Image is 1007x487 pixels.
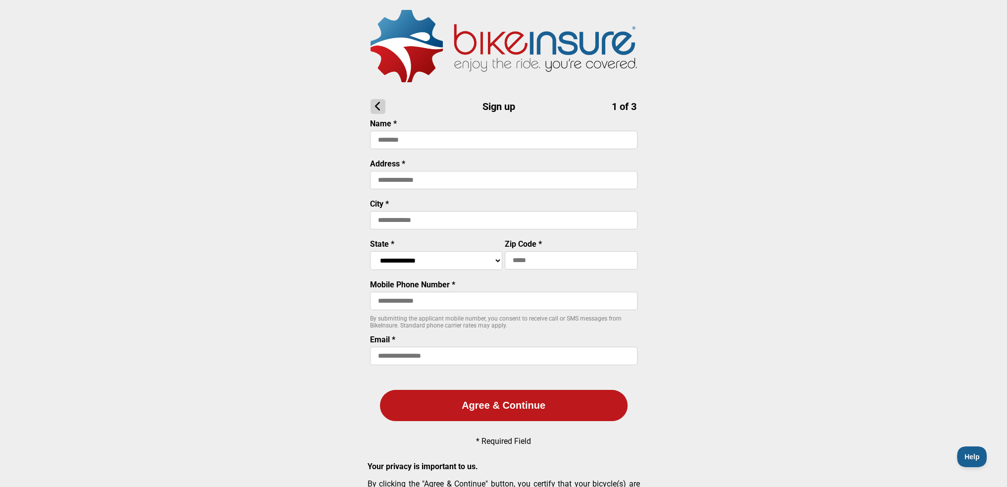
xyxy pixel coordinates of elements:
[371,99,636,114] h1: Sign up
[380,390,628,421] button: Agree & Continue
[612,101,636,112] span: 1 of 3
[370,239,394,249] label: State *
[370,280,455,289] label: Mobile Phone Number *
[370,119,397,128] label: Name *
[370,335,395,344] label: Email *
[370,315,637,329] p: By submitting the applicant mobile number, you consent to receive call or SMS messages from BikeI...
[505,239,542,249] label: Zip Code *
[368,462,478,471] strong: Your privacy is important to us.
[370,159,405,168] label: Address *
[957,446,987,467] iframe: Toggle Customer Support
[370,199,389,209] label: City *
[476,436,531,446] p: * Required Field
